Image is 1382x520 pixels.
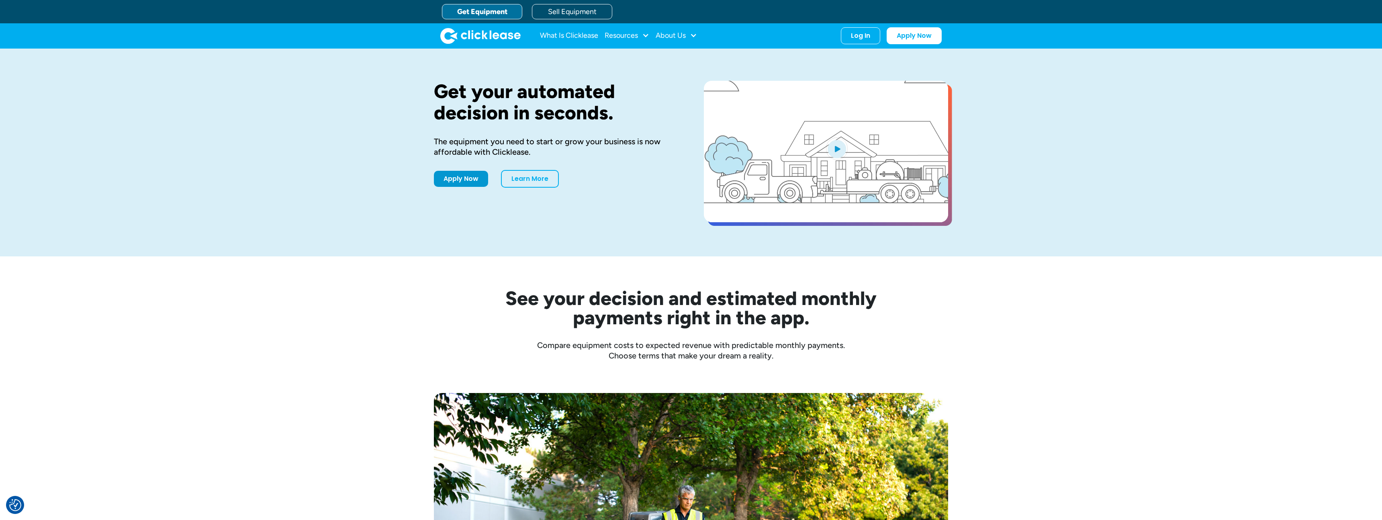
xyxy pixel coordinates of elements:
[442,4,522,19] a: Get Equipment
[440,28,521,44] a: home
[434,171,488,187] a: Apply Now
[605,28,649,44] div: Resources
[887,27,942,44] a: Apply Now
[440,28,521,44] img: Clicklease logo
[851,32,870,40] div: Log In
[9,499,21,511] img: Revisit consent button
[532,4,612,19] a: Sell Equipment
[434,340,948,361] div: Compare equipment costs to expected revenue with predictable monthly payments. Choose terms that ...
[826,137,848,160] img: Blue play button logo on a light blue circular background
[434,81,678,123] h1: Get your automated decision in seconds.
[540,28,598,44] a: What Is Clicklease
[704,81,948,222] a: open lightbox
[656,28,697,44] div: About Us
[434,136,678,157] div: The equipment you need to start or grow your business is now affordable with Clicklease.
[466,289,916,327] h2: See your decision and estimated monthly payments right in the app.
[9,499,21,511] button: Consent Preferences
[501,170,559,188] a: Learn More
